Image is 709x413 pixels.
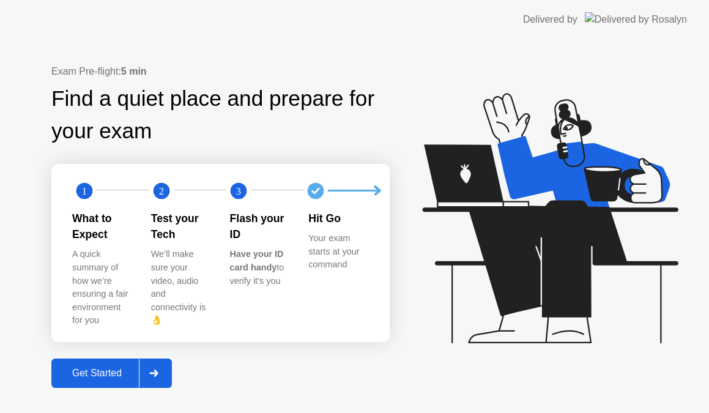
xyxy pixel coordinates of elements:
[230,210,289,243] div: Flash your ID
[51,359,172,388] button: Get Started
[308,210,368,226] div: Hit Go
[308,232,368,272] div: Your exam starts at your command
[82,185,87,196] text: 1
[51,83,390,147] div: Find a quiet place and prepare for your exam
[585,12,687,26] img: Delivered by Rosalyn
[72,248,132,327] div: A quick summary of how we’re ensuring a fair environment for you
[51,64,390,79] div: Exam Pre-flight:
[72,210,132,243] div: What to Expect
[151,210,210,243] div: Test your Tech
[236,185,241,196] text: 3
[159,185,164,196] text: 2
[523,12,577,27] div: Delivered by
[230,248,289,288] div: to verify it’s you
[121,66,147,76] b: 5 min
[230,249,284,272] b: Have your ID card handy
[151,248,210,327] div: We’ll make sure your video, audio and connectivity is 👌
[55,368,139,379] div: Get Started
